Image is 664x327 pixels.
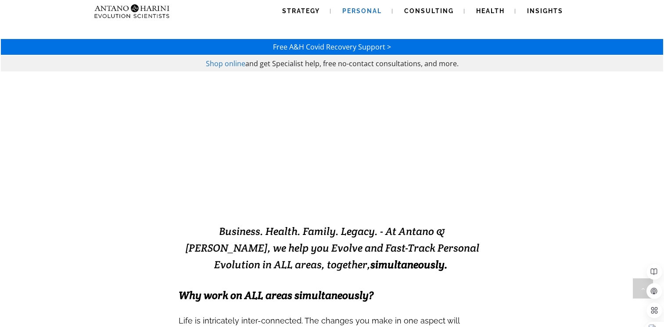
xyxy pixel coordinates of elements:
strong: EXCELLENCE [319,183,437,204]
b: simultaneously. [370,258,448,271]
a: Free A&H Covid Recovery Support > [273,42,391,52]
strong: EVOLVING [227,183,319,204]
a: Shop online [206,59,245,68]
span: Why work on ALL areas simultaneously? [179,288,373,302]
span: Business. Health. Family. Legacy. - At Antano & [PERSON_NAME], we help you Evolve and Fast-Track ... [185,224,479,271]
span: Health [476,7,505,14]
span: Consulting [404,7,454,14]
span: Insights [527,7,563,14]
span: and get Specialist help, free no-contact consultations, and more. [245,59,459,68]
span: Personal [342,7,382,14]
span: Strategy [282,7,320,14]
